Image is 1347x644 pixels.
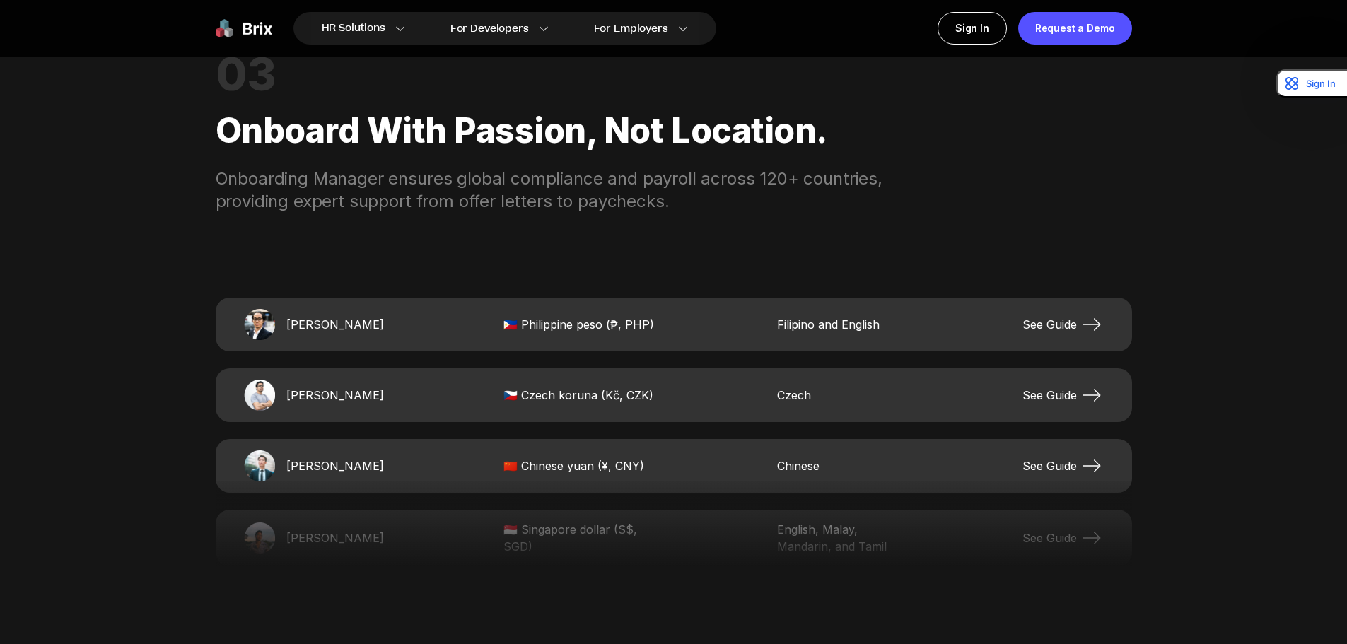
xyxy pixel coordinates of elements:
span: [PERSON_NAME] [286,457,385,474]
span: 🇨🇳 Chinese yuan (¥, CNY) [503,457,659,474]
div: Onboarding Manager ensures global compliance and payroll across 120+ countries, providing expert ... [216,168,940,213]
span: For Developers [450,21,529,36]
span: [PERSON_NAME] [286,316,385,333]
span: 🇵🇭 Philippine peso (₱, PHP) [503,316,659,333]
a: Request a Demo [1018,12,1132,45]
a: See Guide [1022,384,1103,406]
span: Filipino and English [777,316,904,333]
div: 03 [216,54,1132,94]
span: Chinese [777,457,904,474]
span: HR Solutions [322,17,385,40]
span: [PERSON_NAME] [286,387,385,404]
div: Onboard with passion, not location. [216,94,1132,168]
span: For Employers [594,21,668,36]
a: Sign In [938,12,1007,45]
span: 🇨🇿 Czech koruna (Kč, CZK) [503,387,659,404]
a: See Guide [1022,455,1103,477]
span: Czech [777,387,904,404]
a: See Guide [1022,313,1103,336]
